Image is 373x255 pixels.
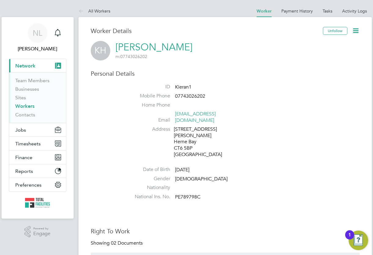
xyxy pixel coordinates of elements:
[91,27,323,35] h3: Worker Details
[9,72,66,123] div: Network
[175,93,205,99] span: 07743026202
[9,59,66,72] button: Network
[33,226,50,231] span: Powered by
[9,23,66,53] a: NL[PERSON_NAME]
[349,231,368,250] button: Open Resource Center, 1 new notification
[9,178,66,191] button: Preferences
[15,86,39,92] a: Businesses
[342,8,367,14] a: Activity Logs
[15,78,49,83] a: Team Members
[127,117,170,123] label: Email
[15,141,41,147] span: Timesheets
[79,8,110,14] a: All Workers
[175,167,189,173] span: [DATE]
[175,84,192,90] span: Kieran1
[175,194,200,200] span: PE789798C
[15,95,26,100] a: Sites
[9,45,66,53] span: Nicola Lawrence
[127,84,170,90] label: ID
[33,29,42,37] span: NL
[9,137,66,150] button: Timesheets
[15,127,26,133] span: Jobs
[111,240,143,246] span: 02 Documents
[127,184,170,191] label: Nationality
[91,240,144,246] div: Showing
[24,226,50,238] a: Powered byEngage
[33,231,50,236] span: Engage
[348,235,351,243] div: 1
[115,54,120,59] span: m:
[91,41,110,60] span: KH
[15,63,35,69] span: Network
[175,111,216,123] a: [EMAIL_ADDRESS][DOMAIN_NAME]
[175,176,228,182] span: [DEMOGRAPHIC_DATA]
[9,164,66,178] button: Reports
[91,70,360,78] h3: Personal Details
[127,102,170,108] label: Home Phone
[281,8,313,14] a: Payment History
[127,166,170,173] label: Date of Birth
[115,54,147,59] span: 07743026202
[115,41,192,53] a: [PERSON_NAME]
[9,123,66,137] button: Jobs
[127,93,170,99] label: Mobile Phone
[323,27,347,35] button: Unfollow
[127,176,170,182] label: Gender
[174,126,232,158] div: [STREET_ADDRESS][PERSON_NAME] Herne Bay CT6 5BP [GEOGRAPHIC_DATA]
[127,126,170,133] label: Address
[91,227,360,235] h3: Right To Work
[9,151,66,164] button: Finance
[9,198,66,208] a: Go to home page
[15,155,32,160] span: Finance
[323,8,332,14] a: Tasks
[15,103,35,109] a: Workers
[25,198,50,208] img: tfrecruitment-logo-retina.png
[127,194,170,200] label: National Ins. No.
[257,9,272,14] a: Worker
[2,17,74,219] nav: Main navigation
[15,112,35,118] a: Contacts
[15,168,33,174] span: Reports
[15,182,42,188] span: Preferences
